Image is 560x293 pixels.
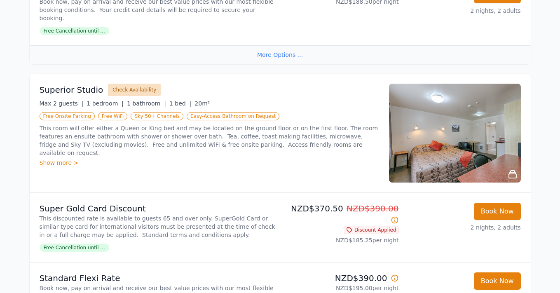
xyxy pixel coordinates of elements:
[40,124,379,157] p: This room will offer either a Queen or King bed and may be located on the ground floor or on the ...
[194,100,210,107] span: 20m²
[40,84,103,96] h3: Superior Studio
[187,112,279,120] span: Easy-Access Bathroom on Request
[98,112,128,120] span: Free WiFi
[131,112,183,120] span: Sky 50+ Channels
[40,203,277,214] p: Super Gold Card Discount
[87,100,124,107] span: 1 bedroom |
[30,45,531,64] div: More Options ...
[40,214,277,239] p: This discounted rate is available to guests 65 and over only. SuperGold Card or similar type card...
[40,244,109,252] span: Free Cancellation until ...
[40,272,277,284] p: Standard Flexi Rate
[347,204,399,213] span: NZD$390.00
[40,159,379,167] div: Show more >
[284,203,399,226] p: NZD$370.50
[344,226,399,234] span: Discount Applied
[108,84,161,96] button: Check Availability
[127,100,166,107] span: 1 bathroom |
[405,223,521,232] p: 2 nights, 2 adults
[40,27,109,35] span: Free Cancellation until ...
[405,7,521,15] p: 2 nights, 2 adults
[284,284,399,292] p: NZD$195.00 per night
[284,272,399,284] p: NZD$390.00
[284,236,399,244] p: NZD$185.25 per night
[169,100,191,107] span: 1 bed |
[40,100,84,107] span: Max 2 guests |
[474,203,521,220] button: Book Now
[474,272,521,290] button: Book Now
[40,112,95,120] span: Free Onsite Parking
